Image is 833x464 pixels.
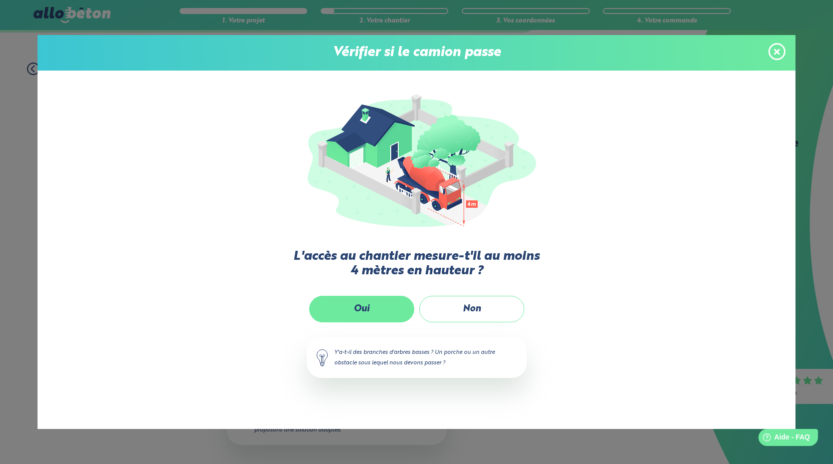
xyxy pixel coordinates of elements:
label: Non [419,296,524,322]
iframe: Help widget launcher [744,425,822,453]
label: Oui [309,296,414,322]
label: L'accès au chantier mesure-t'il au moins 4 mètres en hauteur ? [292,249,542,279]
div: Y'a-t-il des branches d'arbres basses ? Un porche ou un autre obstacle sous lequel nous devons pa... [307,337,527,377]
p: Vérifier si le camion passe [48,45,785,61]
